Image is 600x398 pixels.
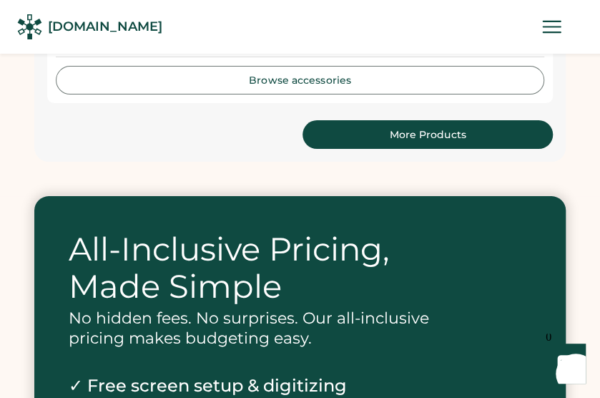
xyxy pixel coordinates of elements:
[532,334,594,395] iframe: Front Chat
[56,66,544,94] a: Browse accessories
[17,14,42,39] img: Rendered Logo - Screens
[69,309,462,349] h3: No hidden fees. No surprises. Our all-inclusive pricing makes budgeting easy.
[69,374,462,397] h2: ✓ Free screen setup & digitizing
[303,120,553,149] a: More Products
[74,75,526,85] div: Browse accessories
[69,230,462,305] h2: All-Inclusive Pricing, Made Simple
[320,130,536,140] div: More Products
[48,18,162,36] div: [DOMAIN_NAME]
